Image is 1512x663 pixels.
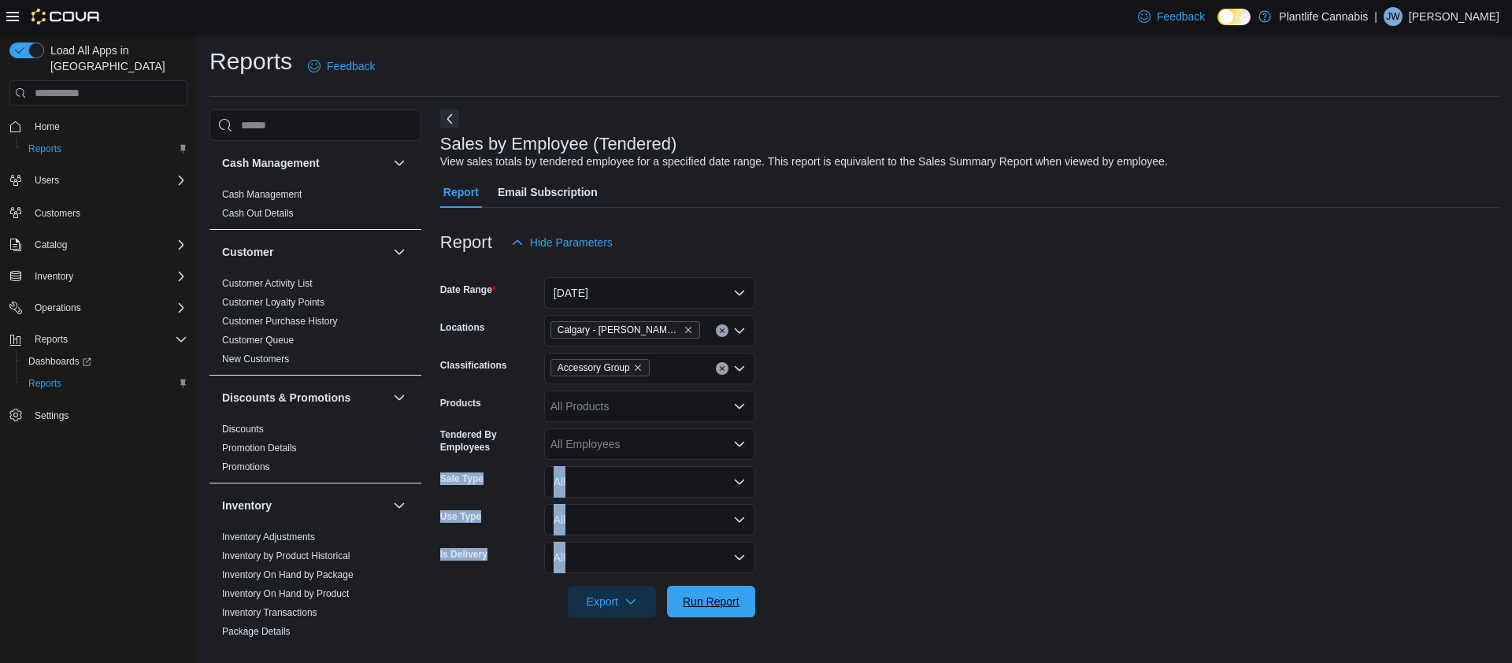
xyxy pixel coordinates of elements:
span: Operations [28,298,187,317]
label: Date Range [440,283,496,296]
button: Open list of options [733,324,746,337]
span: Accessory Group [558,360,630,376]
div: Discounts & Promotions [209,420,421,483]
label: Is Delivery [440,548,487,561]
button: Operations [3,297,194,319]
a: Customer Queue [222,335,294,346]
span: Settings [28,406,187,425]
span: Home [28,117,187,136]
span: Customer Queue [222,334,294,346]
button: Remove Accessory Group from selection in this group [633,363,643,372]
button: Customer [390,243,409,261]
span: Calgary - Shepard Regional [550,321,700,339]
span: Inventory [28,267,187,286]
button: Inventory [28,267,80,286]
button: Cash Management [222,155,387,171]
span: Inventory Transactions [222,606,317,619]
a: Inventory On Hand by Product [222,588,349,599]
button: Hide Parameters [505,227,619,258]
span: Accessory Group [550,359,650,376]
span: Email Subscription [498,176,598,208]
a: Settings [28,406,75,425]
a: Inventory Transactions [222,607,317,618]
a: Inventory by Product Historical [222,550,350,561]
button: Open list of options [733,362,746,375]
button: All [544,504,755,535]
h3: Discounts & Promotions [222,390,350,406]
span: JW [1386,7,1399,26]
span: Inventory On Hand by Package [222,569,354,581]
span: Dashboards [22,352,187,371]
a: Feedback [1132,1,1211,32]
span: Reports [22,374,187,393]
a: Promotion Details [222,443,297,454]
a: New Customers [222,354,289,365]
span: Customer Loyalty Points [222,296,324,309]
button: Operations [28,298,87,317]
a: Feedback [302,50,381,82]
span: Reports [22,139,187,158]
span: Inventory by Product Historical [222,550,350,562]
button: Inventory [390,496,409,515]
span: Dark Mode [1217,25,1218,26]
a: Customer Loyalty Points [222,297,324,308]
div: Customer [209,274,421,375]
h3: Inventory [222,498,272,513]
span: Reports [35,333,68,346]
button: Catalog [28,235,73,254]
a: Reports [22,374,68,393]
span: New Customers [222,353,289,365]
span: Load All Apps in [GEOGRAPHIC_DATA] [44,43,187,74]
label: Sale Type [440,472,484,485]
button: Reports [28,330,74,349]
h3: Sales by Employee (Tendered) [440,135,677,154]
a: Home [28,117,66,136]
span: Reports [28,330,187,349]
span: Reports [28,377,61,390]
a: Inventory On Hand by Package [222,569,354,580]
button: Catalog [3,234,194,256]
label: Products [440,397,481,409]
button: Discounts & Promotions [222,390,387,406]
span: Promotions [222,461,270,473]
p: [PERSON_NAME] [1409,7,1499,26]
span: Customers [28,202,187,222]
h1: Reports [209,46,292,77]
button: Settings [3,404,194,427]
button: Run Report [667,586,755,617]
a: Reports [22,139,68,158]
button: Inventory [222,498,387,513]
h3: Report [440,233,492,252]
h3: Customer [222,244,273,260]
label: Locations [440,321,485,334]
span: Users [28,171,187,190]
span: Feedback [327,58,375,74]
span: Package Details [222,625,291,638]
button: [DATE] [544,277,755,309]
a: Dashboards [22,352,98,371]
span: Inventory [35,270,73,283]
span: Dashboards [28,355,91,368]
span: Inventory Adjustments [222,531,315,543]
a: Cash Out Details [222,208,294,219]
button: Reports [16,138,194,160]
label: Use Type [440,510,481,523]
a: Package Details [222,626,291,637]
button: Reports [3,328,194,350]
span: Calgary - [PERSON_NAME] Regional [558,322,680,338]
span: Export [577,586,647,617]
a: Inventory Adjustments [222,532,315,543]
span: Run Report [683,594,739,609]
span: Settings [35,409,69,422]
span: Discounts [222,423,264,435]
a: Discounts [222,424,264,435]
div: Jessie Ward [1384,7,1403,26]
a: Customers [28,204,87,223]
span: Inventory On Hand by Product [222,587,349,600]
span: Catalog [35,239,67,251]
h3: Cash Management [222,155,320,171]
a: Customer Activity List [222,278,313,289]
img: Cova [31,9,102,24]
span: Feedback [1157,9,1205,24]
p: Plantlife Cannabis [1279,7,1368,26]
